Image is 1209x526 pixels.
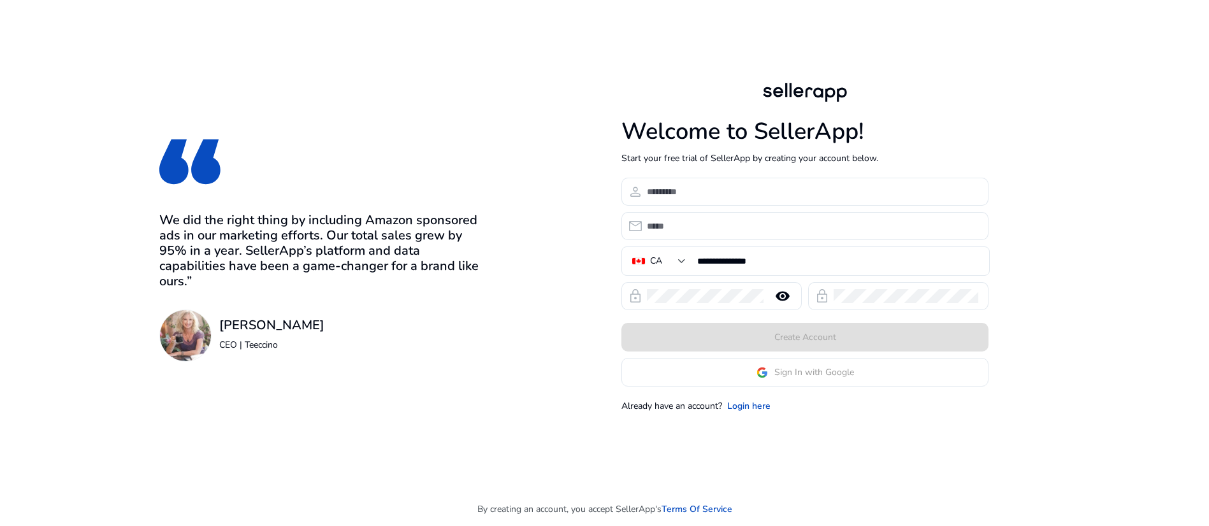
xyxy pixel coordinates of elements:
[621,399,722,413] p: Already have an account?
[662,502,732,516] a: Terms Of Service
[814,288,830,304] span: lock
[628,288,643,304] span: lock
[628,184,643,199] span: person
[628,218,643,234] span: email
[621,152,988,165] p: Start your free trial of SellerApp by creating your account below.
[621,118,988,145] h1: Welcome to SellerApp!
[727,399,771,413] a: Login here
[159,213,486,289] h3: We did the right thing by including Amazon sponsored ads in our marketing efforts. Our total sale...
[219,338,324,352] p: CEO | Teeccino
[219,318,324,333] h3: [PERSON_NAME]
[650,254,662,268] div: CA
[767,288,798,304] mat-icon: remove_red_eye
